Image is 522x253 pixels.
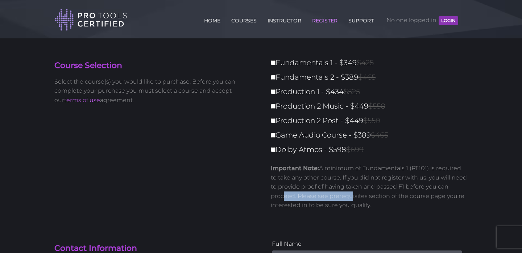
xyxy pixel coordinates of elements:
[363,116,380,125] span: $550
[271,75,275,80] input: Fundamentals 2 - $389$465
[310,13,339,25] a: REGISTER
[271,143,472,156] label: Dolby Atmos - $598
[54,60,256,71] h4: Course Selection
[357,58,374,67] span: $425
[64,97,100,104] a: terms of use
[346,145,364,154] span: $699
[271,129,472,142] label: Game Audio Course - $389
[344,87,360,96] span: $525
[271,165,319,172] strong: Important Note:
[271,114,472,127] label: Production 2 Post - $449
[368,102,385,110] span: $550
[271,118,275,123] input: Production 2 Post - $449$550
[202,13,222,25] a: HOME
[271,104,275,109] input: Production 2 Music - $449$550
[54,77,256,105] p: Select the course(s) you would like to purchase. Before you can complete your purchase you must s...
[271,133,275,138] input: Game Audio Course - $389$465
[271,56,472,69] label: Fundamentals 1 - $349
[386,9,458,31] span: No one logged in
[358,73,376,81] span: $465
[347,13,376,25] a: SUPPORT
[271,60,275,65] input: Fundamentals 1 - $349$425
[271,85,472,98] label: Production 1 - $434
[55,8,127,31] img: Pro Tools Certified Logo
[371,131,388,139] span: $465
[271,71,472,84] label: Fundamentals 2 - $389
[271,147,275,152] input: Dolby Atmos - $598$699
[271,89,275,94] input: Production 1 - $434$525
[439,16,458,25] button: LOGIN
[266,13,303,25] a: INSTRUCTOR
[272,239,462,249] label: Full Name
[271,164,468,210] p: A minimum of Fundamentals 1 (PT101) is required to take any other course. If you did not register...
[229,13,258,25] a: COURSES
[271,100,472,113] label: Production 2 Music - $449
